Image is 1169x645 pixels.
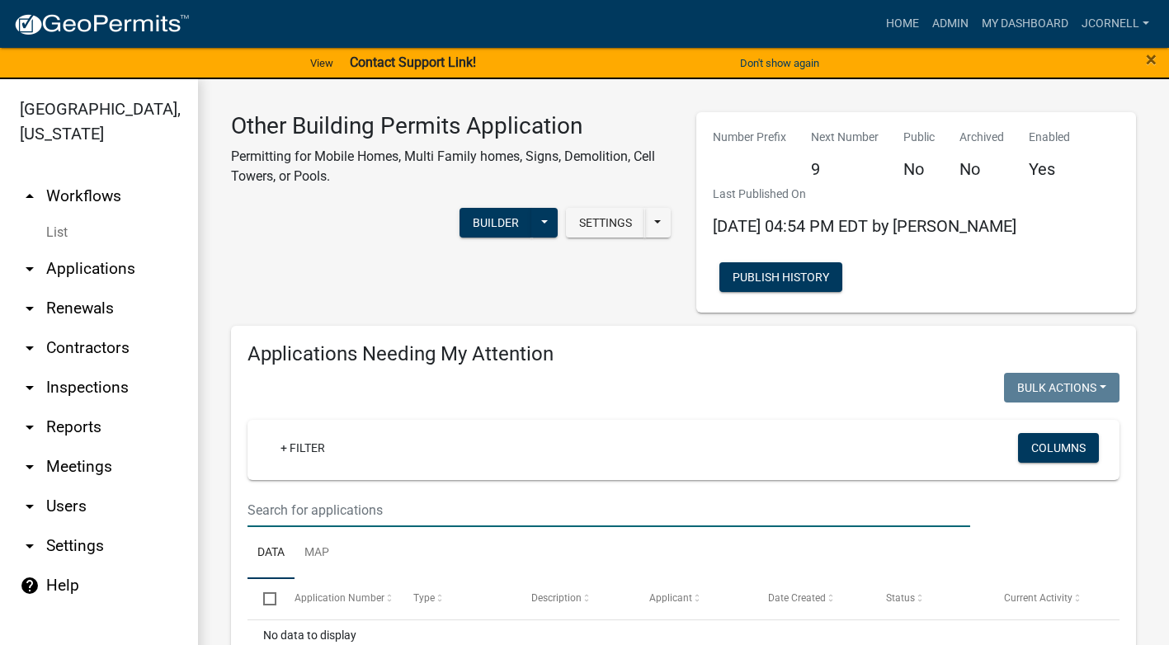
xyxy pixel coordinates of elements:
a: jcornell [1075,8,1156,40]
i: arrow_drop_down [20,417,40,437]
span: Application Number [295,592,385,604]
datatable-header-cell: Date Created [752,579,870,619]
i: arrow_drop_down [20,378,40,398]
p: Public [903,129,935,146]
i: arrow_drop_down [20,338,40,358]
a: Data [247,527,295,580]
p: Enabled [1029,129,1070,146]
button: Bulk Actions [1004,373,1120,403]
datatable-header-cell: Application Number [279,579,397,619]
span: × [1146,48,1157,71]
h5: Yes [1029,159,1070,179]
span: Current Activity [1005,592,1073,604]
i: arrow_drop_down [20,457,40,477]
i: arrow_drop_down [20,536,40,556]
button: Close [1146,49,1157,69]
span: Type [413,592,435,604]
p: Next Number [811,129,879,146]
i: arrow_drop_down [20,259,40,279]
span: Description [531,592,582,604]
datatable-header-cell: Status [870,579,988,619]
p: Number Prefix [713,129,786,146]
span: Date Created [768,592,826,604]
a: View [304,49,340,77]
a: + Filter [267,433,338,463]
datatable-header-cell: Description [516,579,634,619]
h3: Other Building Permits Application [231,112,672,140]
strong: Contact Support Link! [350,54,476,70]
button: Publish History [719,262,842,292]
button: Columns [1018,433,1099,463]
datatable-header-cell: Type [398,579,516,619]
h4: Applications Needing My Attention [247,342,1120,366]
wm-modal-confirm: Workflow Publish History [719,271,842,285]
span: Status [886,592,915,604]
a: Admin [926,8,975,40]
p: Permitting for Mobile Homes, Multi Family homes, Signs, Demolition, Cell Towers, or Pools. [231,147,672,186]
datatable-header-cell: Applicant [634,579,752,619]
i: arrow_drop_down [20,497,40,516]
p: Archived [959,129,1004,146]
h5: 9 [811,159,879,179]
datatable-header-cell: Select [247,579,279,619]
button: Builder [460,208,532,238]
i: arrow_drop_up [20,186,40,206]
button: Settings [566,208,645,238]
h5: No [959,159,1004,179]
i: help [20,576,40,596]
input: Search for applications [247,493,970,527]
datatable-header-cell: Current Activity [989,579,1107,619]
span: Applicant [650,592,693,604]
i: arrow_drop_down [20,299,40,318]
a: Home [879,8,926,40]
a: My Dashboard [975,8,1075,40]
span: [DATE] 04:54 PM EDT by [PERSON_NAME] [713,216,1016,236]
p: Last Published On [713,186,1016,203]
h5: No [903,159,935,179]
button: Don't show again [733,49,826,77]
a: Map [295,527,339,580]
